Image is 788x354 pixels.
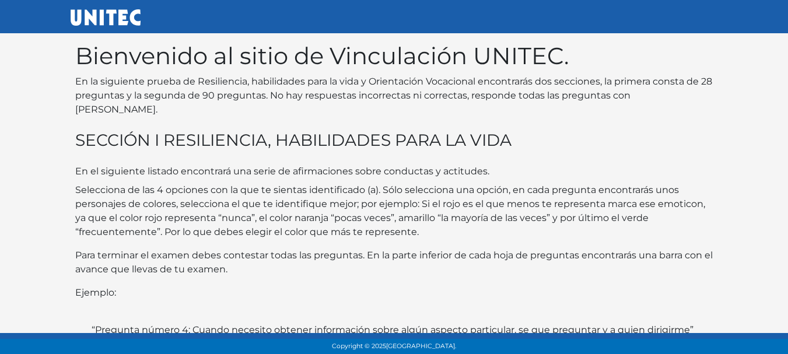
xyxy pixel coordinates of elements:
p: En el siguiente listado encontrará una serie de afirmaciones sobre conductas y actitudes. [75,164,713,178]
img: UNITEC [71,9,141,26]
label: “Pregunta número 4: Cuando necesito obtener información sobre algún aspecto particular, se que pr... [92,323,694,337]
p: Para terminar el examen debes contestar todas las preguntas. En la parte inferior de cada hoja de... [75,248,713,276]
span: [GEOGRAPHIC_DATA]. [386,342,456,350]
p: En la siguiente prueba de Resiliencia, habilidades para la vida y Orientación Vocacional encontra... [75,75,713,117]
h1: Bienvenido al sitio de Vinculación UNITEC. [75,42,713,70]
p: Selecciona de las 4 opciones con la que te sientas identificado (a). Sólo selecciona una opción, ... [75,183,713,239]
h3: SECCIÓN I RESILIENCIA, HABILIDADES PARA LA VIDA [75,131,713,150]
p: Ejemplo: [75,286,713,300]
